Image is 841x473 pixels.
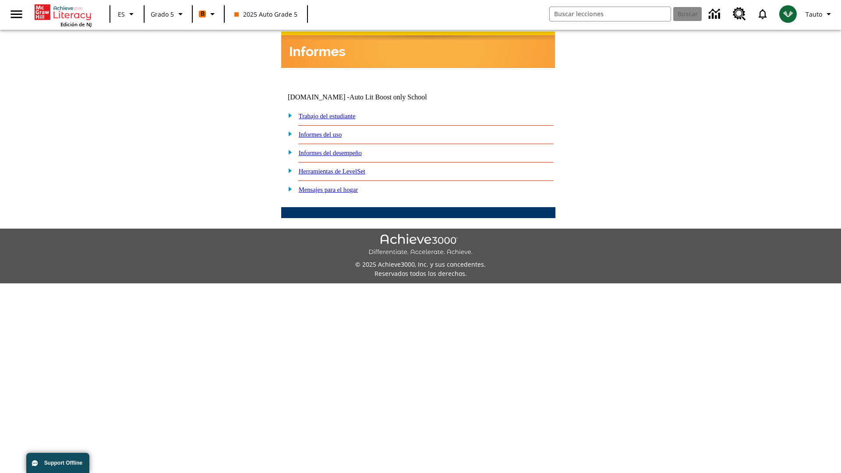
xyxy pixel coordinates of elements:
[299,168,365,175] a: Herramientas de LevelSet
[201,8,205,19] span: B
[350,93,427,101] nobr: Auto Lit Boost only School
[113,6,141,22] button: Lenguaje: ES, Selecciona un idioma
[283,166,293,174] img: plus.gif
[26,453,89,473] button: Support Offline
[283,130,293,138] img: plus.gif
[283,111,293,119] img: plus.gif
[299,186,358,193] a: Mensajes para el hogar
[299,131,342,138] a: Informes del uso
[118,10,125,19] span: ES
[35,3,92,28] div: Portada
[281,32,555,68] img: header
[147,6,189,22] button: Grado: Grado 5, Elige un grado
[728,2,751,26] a: Centro de recursos, Se abrirá en una pestaña nueva.
[283,148,293,156] img: plus.gif
[44,460,82,466] span: Support Offline
[234,10,297,19] span: 2025 Auto Grade 5
[299,149,362,156] a: Informes del desempeño
[151,10,174,19] span: Grado 5
[4,1,29,27] button: Abrir el menú lateral
[806,10,822,19] span: Tauto
[751,3,774,25] a: Notificaciones
[368,234,473,256] img: Achieve3000 Differentiate Accelerate Achieve
[779,5,797,23] img: avatar image
[550,7,671,21] input: Buscar campo
[299,113,356,120] a: Trabajo del estudiante
[802,6,837,22] button: Perfil/Configuración
[288,93,449,101] td: [DOMAIN_NAME] -
[60,21,92,28] span: Edición de NJ
[283,185,293,193] img: plus.gif
[703,2,728,26] a: Centro de información
[195,6,221,22] button: Boost El color de la clase es anaranjado. Cambiar el color de la clase.
[774,3,802,25] button: Escoja un nuevo avatar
